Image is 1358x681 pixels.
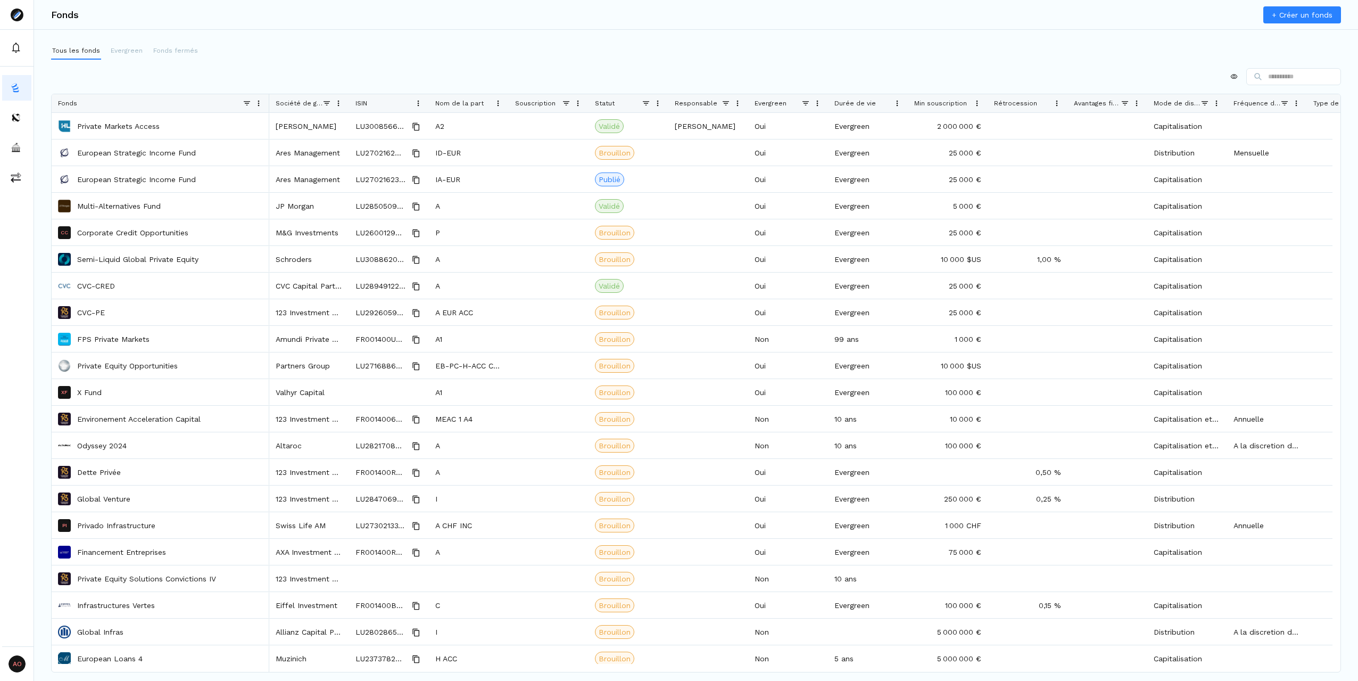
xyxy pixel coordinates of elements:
[77,600,155,611] a: Infrastructures Vertes
[908,193,988,219] div: 5 000 €
[52,46,100,55] p: Tous les fonds
[11,172,21,183] img: commissions
[269,166,349,192] div: Ares Management
[599,573,631,584] span: Brouillon
[748,459,828,485] div: Oui
[748,326,828,352] div: Non
[515,100,556,107] span: Souscription
[355,646,405,672] span: LU2373782882
[1147,246,1227,272] div: Capitalisation
[908,539,988,565] div: 75 000 €
[355,167,405,193] span: LU2702162343
[599,440,631,451] span: Brouillon
[908,592,988,618] div: 100 000 €
[1147,326,1227,352] div: Capitalisation
[429,486,509,512] div: I
[410,546,423,559] button: Copy
[77,467,121,478] p: Dette Privée
[429,459,509,485] div: A
[2,105,31,130] button: distributors
[58,599,71,612] img: Infrastructures Vertes
[748,246,828,272] div: Oui
[58,306,71,319] img: CVC-PE
[269,565,349,592] div: 123 Investment Managers
[599,653,631,664] span: Brouillon
[828,539,908,565] div: Evergreen
[355,113,405,140] span: LU3008566328
[599,147,631,158] span: Brouillon
[77,653,143,664] p: European Loans 4
[908,299,988,325] div: 25 000 €
[11,112,21,123] img: distributors
[77,254,198,265] p: Semi-Liquid Global Private Equity
[908,246,988,272] div: 10 000 $US
[748,565,828,592] div: Non
[1227,406,1307,432] div: Annuelle
[58,280,71,292] img: CVC-CRED
[748,113,828,139] div: Oui
[51,43,101,60] button: Tous les fonds
[599,547,631,557] span: Brouillon
[51,10,79,20] h3: Fonds
[58,253,71,266] img: Semi-Liquid Global Private Equity
[410,626,423,639] button: Copy
[269,512,349,538] div: Swiss Life AM
[828,565,908,592] div: 10 ans
[748,166,828,192] div: Oui
[58,626,71,638] img: Global Infras
[1074,100,1121,107] span: Avantages fiscaux
[355,593,405,619] span: FR001400BCG0
[1147,299,1227,325] div: Capitalisation
[77,227,188,238] a: Corporate Credit Opportunities
[77,547,166,557] a: Financement Entreprises
[2,165,31,190] button: commissions
[77,174,196,185] p: European Strategic Income Fund
[58,100,77,107] span: Fonds
[429,219,509,245] div: P
[429,273,509,299] div: A
[269,299,349,325] div: 123 Investment Managers
[908,432,988,458] div: 100 000 €
[355,353,405,379] span: LU2716886283
[595,100,615,107] span: Statut
[77,201,161,211] a: Multi-Alternatives Fund
[58,439,71,452] img: Odyssey 2024
[355,273,405,299] span: LU2894912281
[994,100,1037,107] span: Rétrocession
[77,573,216,584] a: Private Equity Solutions Convictions IV
[77,307,105,318] p: CVC-PE
[1147,166,1227,192] div: Capitalisation
[429,299,509,325] div: A EUR ACC
[1147,273,1227,299] div: Capitalisation
[828,140,908,166] div: Evergreen
[2,75,31,101] button: funds
[828,379,908,405] div: Evergreen
[1147,539,1227,565] div: Capitalisation
[58,493,71,505] img: Global Venture
[429,432,509,458] div: A
[77,334,150,344] a: FPS Private Markets
[269,246,349,272] div: Schroders
[828,645,908,671] div: 5 ans
[908,512,988,538] div: 1 000 CHF
[828,193,908,219] div: Evergreen
[748,219,828,245] div: Oui
[828,219,908,245] div: Evergreen
[834,100,876,107] span: Durée de vie
[599,387,631,398] span: Brouillon
[828,326,908,352] div: 99 ans
[748,645,828,671] div: Non
[1147,379,1227,405] div: Capitalisation
[914,100,967,107] span: Min souscription
[429,140,509,166] div: ID-EUR
[1147,592,1227,618] div: Capitalisation
[828,592,908,618] div: Evergreen
[1147,352,1227,379] div: Capitalisation
[429,592,509,618] div: C
[58,359,71,372] img: Private Equity Opportunities
[828,166,908,192] div: Evergreen
[269,406,349,432] div: 123 Investment Managers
